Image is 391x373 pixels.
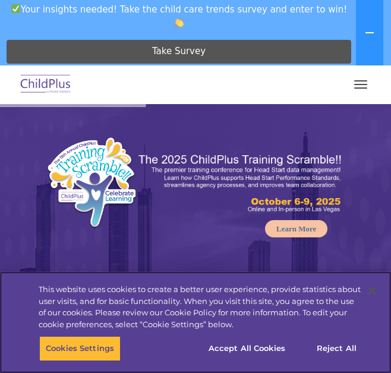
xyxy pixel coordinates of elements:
[165,127,215,136] span: Phone number
[39,284,362,330] div: This website uses cookies to create a better user experience, provide statistics about user visit...
[265,220,327,237] a: Learn More
[202,336,292,361] button: Accept All Cookies
[11,4,20,13] img: ✅
[18,71,74,99] img: ChildPlus by Procare Solutions
[165,79,201,87] span: Last name
[175,18,184,27] img: 👏
[359,278,385,304] button: Close
[7,40,351,64] a: Take Survey
[152,41,206,62] span: Take Survey
[39,336,121,361] button: Cookies Settings
[299,336,374,361] button: Reject All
